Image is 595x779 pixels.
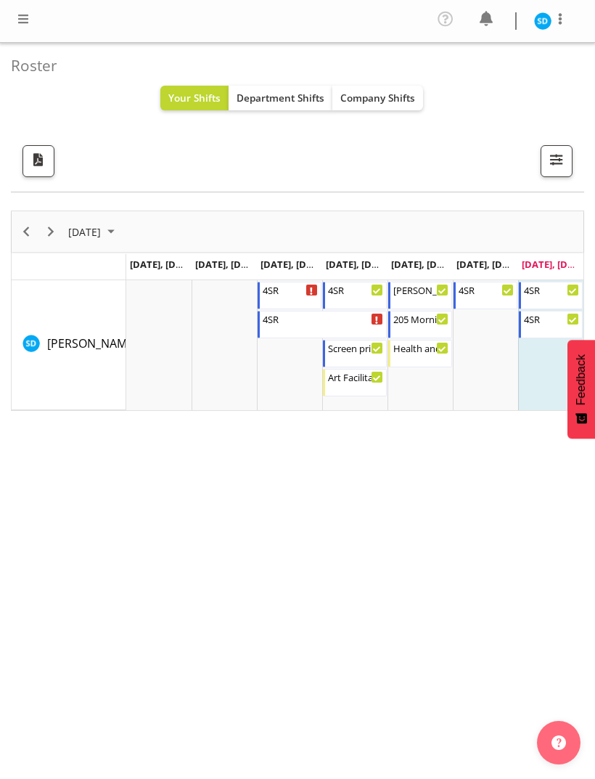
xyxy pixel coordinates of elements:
div: Previous [14,211,38,252]
td: Skylah Davidson resource [12,280,126,410]
div: Screen printing - [PERSON_NAME] Support [328,340,383,355]
span: [DATE], [DATE] [130,258,196,271]
img: help-xxl-2.png [551,735,566,750]
div: 4SR [263,282,318,297]
div: Skylah Davidson"s event - Art Facilitator Begin From Thursday, September 4, 2025 at 1:00:00 PM GM... [323,369,387,396]
button: Previous [17,223,36,241]
div: Skylah Davidson"s event - 4SR Begin From Sunday, September 7, 2025 at 4:00:00 PM GMT+12:00 Ends A... [519,311,583,338]
span: [DATE] [67,223,102,241]
span: [DATE], [DATE] [456,258,522,271]
a: [PERSON_NAME] [47,335,137,352]
button: Feedback - Show survey [567,340,595,439]
span: Department Shifts [237,91,324,105]
button: Filter Shifts [541,145,573,177]
span: [DATE], [DATE] [522,258,588,271]
div: Health and Wellbeing Facilitator [393,340,448,355]
h4: Roster [11,57,573,74]
div: 4SR [263,311,383,326]
span: Company Shifts [340,91,415,105]
button: Next [41,223,61,241]
div: [PERSON_NAME] 1:1 Morning supports [393,282,448,297]
div: Skylah Davidson"s event - Adam 1:1 Morning supports Begin From Friday, September 5, 2025 at 7:30:... [388,282,452,309]
table: Timeline Week of September 7, 2025 [126,280,583,410]
span: [DATE], [DATE] [326,258,392,271]
button: Department Shifts [229,86,332,110]
button: Company Shifts [332,86,423,110]
div: Skylah Davidson"s event - 4SR Begin From Thursday, September 4, 2025 at 7:30:00 AM GMT+12:00 Ends... [323,282,387,309]
button: Download a PDF of the roster according to the set date range. [22,145,54,177]
div: 4SR [524,282,579,297]
div: 4SR [524,311,579,326]
div: Skylah Davidson"s event - 4SR Begin From Wednesday, September 3, 2025 at 6:00:00 PM GMT+12:00 End... [258,282,321,309]
span: Feedback [575,354,588,405]
div: Skylah Davidson"s event - 4SR Begin From Wednesday, September 3, 2025 at 9:30:00 PM GMT+12:00 End... [258,311,387,338]
div: 4SR [459,282,514,297]
div: Skylah Davidson"s event - 4SR Begin From Saturday, September 6, 2025 at 8:00:00 AM GMT+12:00 Ends... [454,282,517,309]
div: 205 Morning support [393,311,448,326]
div: Art Facilitator [328,370,383,384]
div: Skylah Davidson"s event - 205 Morning support Begin From Friday, September 5, 2025 at 8:00:00 AM ... [388,311,452,338]
div: Next [38,211,63,252]
button: September 2025 [66,223,121,241]
div: Timeline Week of September 7, 2025 [11,211,584,411]
span: [DATE], [DATE] [195,258,261,271]
div: Skylah Davidson"s event - Health and Wellbeing Facilitator Begin From Friday, September 5, 2025 a... [388,340,452,367]
button: Your Shifts [160,86,229,110]
span: [DATE], [DATE] [260,258,327,271]
img: skylah-davidson11566.jpg [534,12,551,30]
span: [PERSON_NAME] [47,335,137,351]
span: Your Shifts [168,91,221,105]
div: Skylah Davidson"s event - 4SR Begin From Sunday, September 7, 2025 at 9:00:00 AM GMT+12:00 Ends A... [519,282,583,309]
span: [DATE], [DATE] [391,258,457,271]
div: 4SR [328,282,383,297]
div: Skylah Davidson"s event - Screen printing - Jared Support Begin From Thursday, September 4, 2025 ... [323,340,387,367]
